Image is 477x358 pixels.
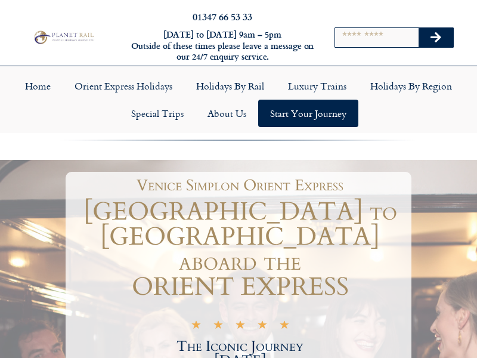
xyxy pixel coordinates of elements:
[419,28,453,47] button: Search
[75,178,405,193] h1: Venice Simplon Orient Express
[191,321,202,332] i: ★
[69,199,411,300] h1: [GEOGRAPHIC_DATA] to [GEOGRAPHIC_DATA] aboard the ORIENT EXPRESS
[258,100,358,127] a: Start your Journey
[184,72,276,100] a: Holidays by Rail
[235,321,246,332] i: ★
[257,321,268,332] i: ★
[196,100,258,127] a: About Us
[6,72,471,127] nav: Menu
[63,72,184,100] a: Orient Express Holidays
[130,29,315,63] h6: [DATE] to [DATE] 9am – 5pm Outside of these times please leave a message on our 24/7 enquiry serv...
[193,10,252,23] a: 01347 66 53 33
[358,72,464,100] a: Holidays by Region
[191,319,290,332] div: 5/5
[119,100,196,127] a: Special Trips
[32,29,95,45] img: Planet Rail Train Holidays Logo
[13,72,63,100] a: Home
[279,321,290,332] i: ★
[213,321,224,332] i: ★
[276,72,358,100] a: Luxury Trains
